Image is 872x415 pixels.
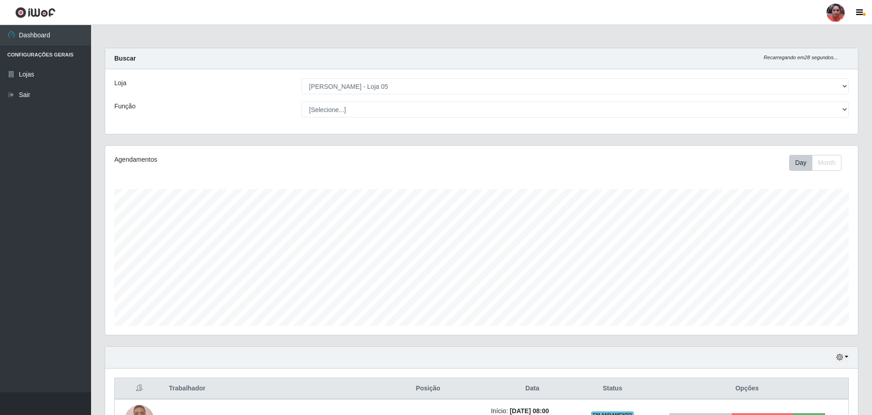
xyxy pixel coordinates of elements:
[114,155,413,164] div: Agendamentos
[764,55,838,60] i: Recarregando em 28 segundos...
[646,378,848,400] th: Opções
[15,7,56,18] img: CoreUI Logo
[789,155,849,171] div: Toolbar with button groups
[114,102,136,111] label: Função
[114,55,136,62] strong: Buscar
[510,407,549,415] time: [DATE] 08:00
[485,378,579,400] th: Data
[812,155,841,171] button: Month
[114,78,126,88] label: Loja
[579,378,646,400] th: Status
[163,378,371,400] th: Trabalhador
[789,155,841,171] div: First group
[789,155,812,171] button: Day
[371,378,485,400] th: Posição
